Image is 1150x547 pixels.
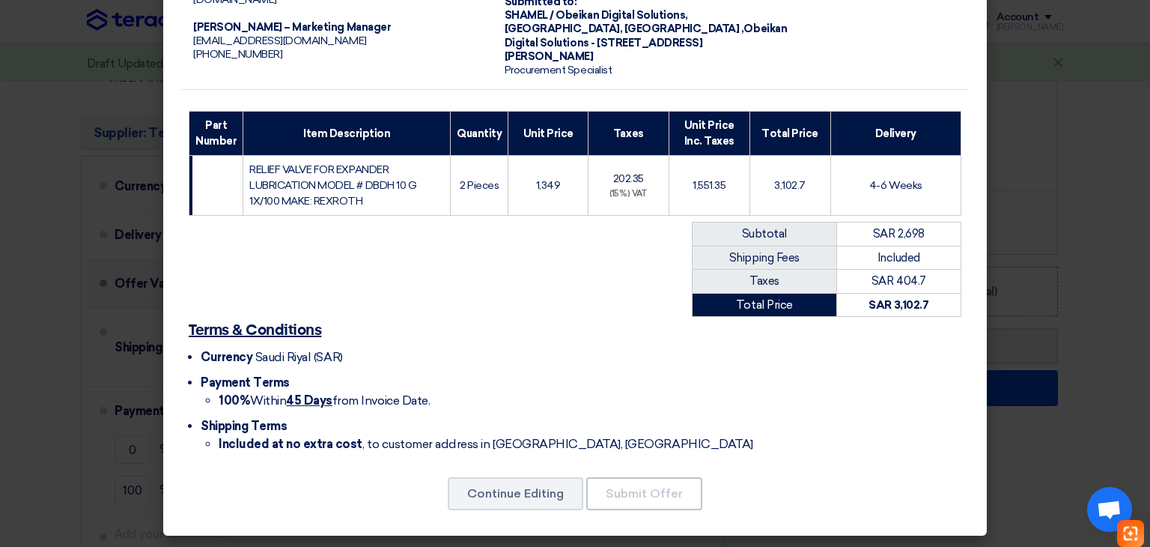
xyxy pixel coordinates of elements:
div: Open chat [1087,487,1132,532]
th: Unit Price Inc. Taxes [669,112,749,156]
span: Currency [201,350,252,364]
span: 1,551.35 [693,179,725,192]
th: Delivery [830,112,961,156]
button: Continue Editing [448,477,583,510]
span: RELIEF VALVE FOR EXPANDER LUBRICATION MODEL # DBDH 10 G 1X/100 MAKE: REXROTH [249,163,416,208]
td: Total Price [693,293,837,317]
span: Procurement Specialist [505,64,612,76]
th: Unit Price [508,112,588,156]
th: Total Price [749,112,830,156]
td: Shipping Fees [693,246,837,270]
span: SHAMEL / Obeikan Digital Solutions, [505,9,688,22]
button: Submit Offer [586,477,702,510]
div: [PERSON_NAME] – Marketing Manager [193,21,481,34]
span: Payment Terms [201,375,290,390]
li: , to customer address in [GEOGRAPHIC_DATA], [GEOGRAPHIC_DATA] [219,435,961,453]
td: Subtotal [693,223,837,247]
span: SAR 404.7 [871,274,926,288]
span: [PHONE_NUMBER] [193,48,282,61]
u: 45 Days [286,393,332,408]
span: [EMAIL_ADDRESS][DOMAIN_NAME] [193,34,367,47]
span: 3,102.7 [774,179,806,192]
td: Taxes [693,270,837,294]
th: Item Description [243,112,451,156]
span: 1,349 [536,179,561,192]
span: Within from Invoice Date. [219,393,430,408]
th: Taxes [588,112,669,156]
th: Part Number [189,112,243,156]
span: [GEOGRAPHIC_DATA], [GEOGRAPHIC_DATA] ,Obeikan Digital Solutions - [STREET_ADDRESS] [505,22,787,49]
strong: 100% [219,393,250,408]
span: Shipping Terms [201,419,287,433]
u: Terms & Conditions [189,323,321,338]
strong: Included at no extra cost [219,437,362,451]
td: SAR 2,698 [836,223,961,247]
span: [PERSON_NAME] [505,50,594,63]
span: 4-6 Weeks [869,179,922,192]
div: (15%) VAT [594,188,663,201]
strong: SAR 3,102.7 [868,298,928,312]
span: Saudi Riyal (SAR) [255,350,343,364]
span: 2 Pieces [460,179,499,192]
th: Quantity [451,112,508,156]
span: 202.35 [613,172,644,185]
span: Included [877,251,920,265]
